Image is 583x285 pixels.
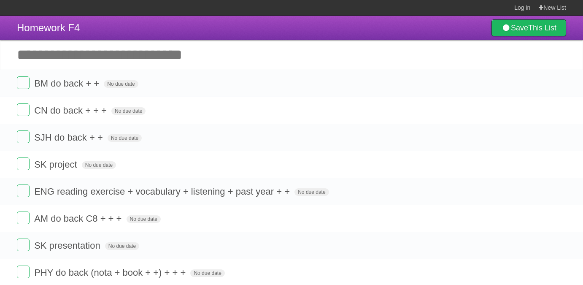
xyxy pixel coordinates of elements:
span: CN do back + + + [34,105,109,116]
span: No due date [294,188,329,196]
span: No due date [108,134,142,142]
label: Done [17,239,30,251]
label: Done [17,185,30,197]
span: No due date [105,242,139,250]
span: AM do back C8 + + + [34,213,124,224]
span: ENG reading exercise + vocabulary + listening + past year + + [34,186,292,197]
span: BM do back + + [34,78,101,89]
span: No due date [190,269,224,277]
span: No due date [104,80,138,88]
a: SaveThis List [491,19,566,36]
span: No due date [127,215,161,223]
label: Done [17,76,30,89]
label: Done [17,130,30,143]
span: SK presentation [34,240,103,251]
label: Done [17,103,30,116]
span: SJH do back + + [34,132,105,143]
span: No due date [111,107,146,115]
label: Done [17,212,30,224]
span: SK project [34,159,79,170]
span: No due date [82,161,116,169]
span: PHY do back (nota + book + +) + + + [34,267,188,278]
label: Done [17,266,30,278]
span: Homework F4 [17,22,80,33]
label: Done [17,157,30,170]
b: This List [528,24,556,32]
